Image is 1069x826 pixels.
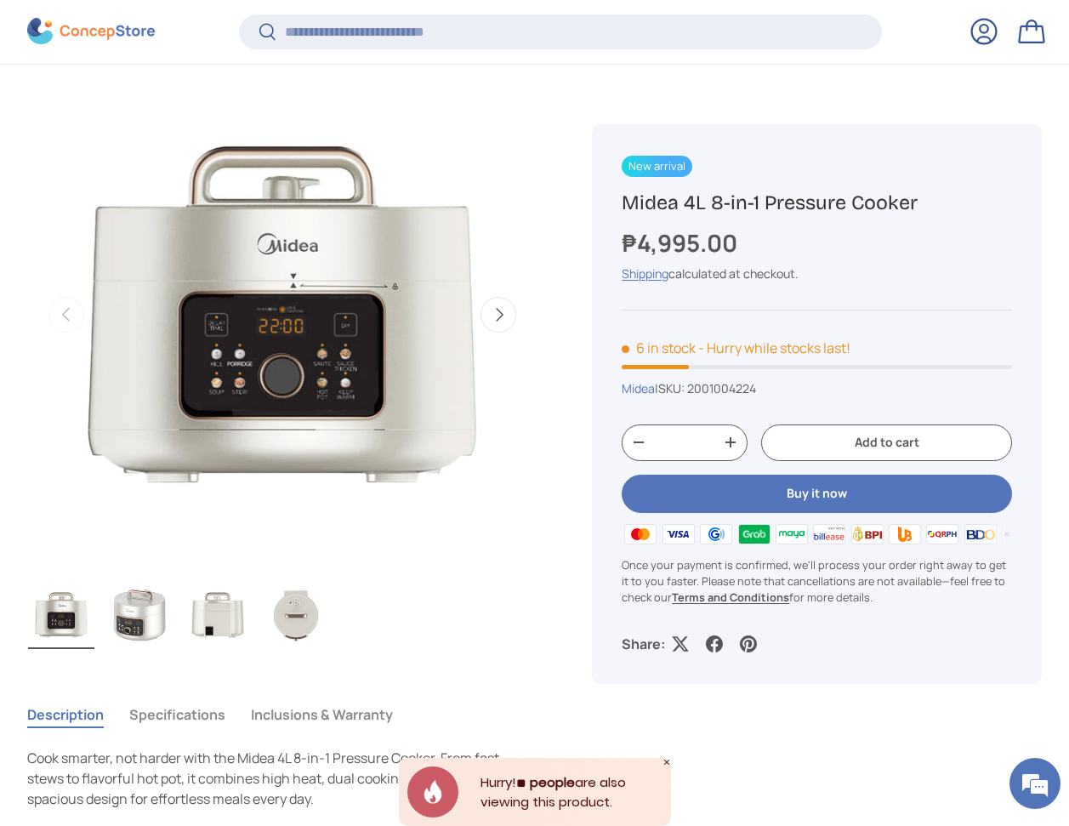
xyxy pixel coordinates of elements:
p: - Hurry while stocks last! [698,339,850,357]
img: Midea 4L 8-in-1 Pressure Cooker [263,581,329,649]
img: qrph [924,521,961,547]
span: 6 in stock [622,339,696,357]
img: bpi [849,521,886,547]
img: Midea 4L 8-in-1 Pressure Cooker [106,581,173,649]
p: Cook smarter, not harder with the Midea 4L 8-in-1 Pressure Cooker. From fast stews to flavorful h... [27,748,537,809]
img: grabpay [735,521,772,547]
span: SKU: [658,380,685,396]
img: Midea 4L 8-in-1 Pressure Cooker [185,581,251,649]
div: Chat with us now [88,95,286,117]
img: billease [810,521,848,547]
h1: Midea 4L 8-in-1 Pressure Cooker [622,190,1012,215]
span: We're online! [99,214,235,386]
img: ConcepStore [27,19,155,45]
button: Description [27,695,104,734]
span: 2001004224 [687,380,756,396]
span: | [655,380,756,396]
textarea: Type your message and hit 'Enter' [9,464,324,524]
img: ubp [886,521,924,547]
button: Specifications [129,695,225,734]
div: calculated at checkout. [622,265,1012,282]
img: visa [660,521,697,547]
a: Terms and Conditions [672,590,789,606]
div: Close [662,758,671,766]
img: maya [773,521,810,547]
span: New arrival [622,156,692,177]
button: Add to cart [761,424,1012,461]
img: gcash [697,521,735,547]
a: Midea [622,380,655,396]
button: Buy it now [622,475,1012,513]
p: Share: [622,634,665,654]
img: master [622,521,659,547]
button: Inclusions & Warranty [251,695,393,734]
img: metrobank [999,521,1037,547]
strong: ₱4,995.00 [622,226,742,259]
img: bdo [962,521,999,547]
div: Minimize live chat window [279,9,320,49]
media-gallery: Gallery Viewer [27,60,537,654]
p: Once your payment is confirmed, we'll process your order right away to get it to you faster. Plea... [622,557,1012,607]
img: Midea 4L 8-in-1 Pressure Cooker [28,581,94,649]
a: Shipping [622,265,668,282]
